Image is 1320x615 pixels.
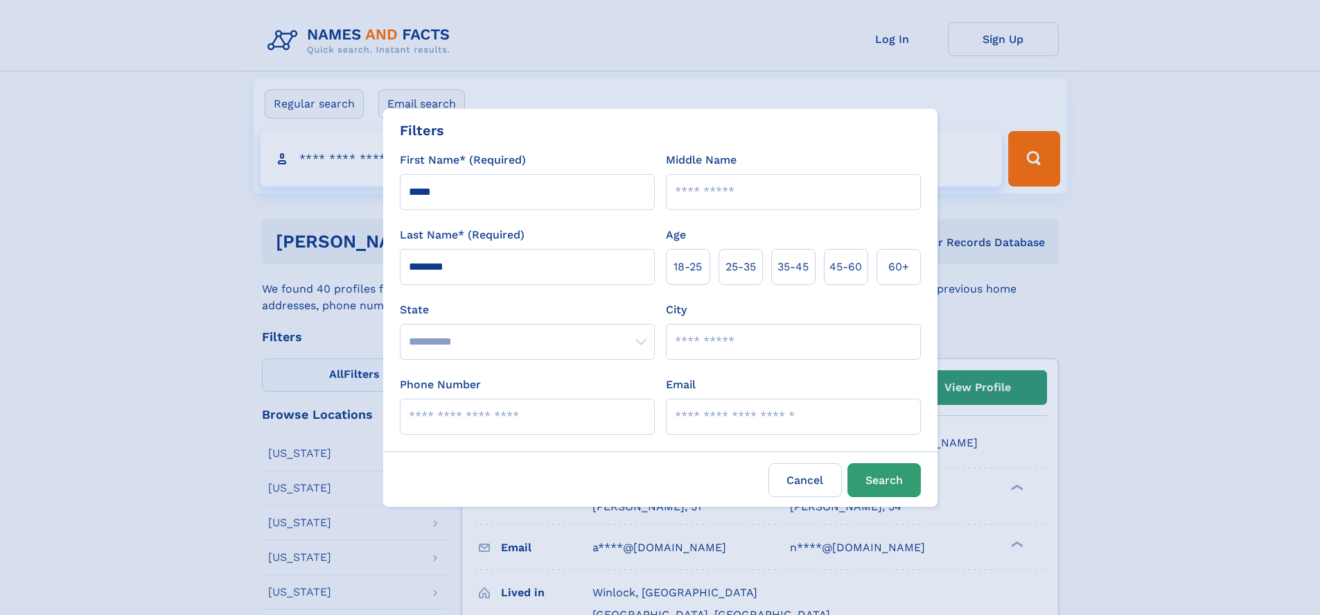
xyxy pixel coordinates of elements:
label: Phone Number [400,376,481,393]
span: 60+ [888,259,909,275]
label: First Name* (Required) [400,152,526,168]
span: 25‑35 [725,259,756,275]
label: Age [666,227,686,243]
label: Middle Name [666,152,737,168]
span: 45‑60 [829,259,862,275]
label: Cancel [768,463,842,497]
label: City [666,302,687,318]
div: Filters [400,120,444,141]
label: Email [666,376,696,393]
label: State [400,302,655,318]
button: Search [847,463,921,497]
span: 18‑25 [674,259,702,275]
span: 35‑45 [777,259,809,275]
label: Last Name* (Required) [400,227,525,243]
